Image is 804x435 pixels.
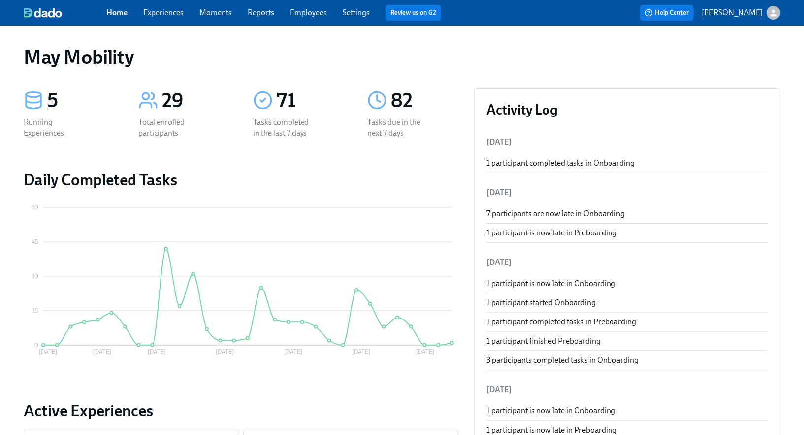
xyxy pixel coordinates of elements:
[31,204,38,211] tspan: 60
[486,101,768,118] h3: Activity Log
[486,181,768,204] li: [DATE]
[486,336,768,347] div: 1 participant finished Preboarding
[290,8,327,17] a: Employees
[253,117,316,139] div: Tasks completed in the last 7 days
[386,5,441,21] button: Review us on G2
[486,297,768,308] div: 1 participant started Onboarding
[24,8,106,18] a: dado
[640,5,694,21] button: Help Center
[24,8,62,18] img: dado
[32,307,38,314] tspan: 15
[277,88,344,113] div: 71
[702,7,763,18] p: [PERSON_NAME]
[106,8,128,17] a: Home
[486,317,768,327] div: 1 participant completed tasks in Preboarding
[486,406,768,416] div: 1 participant is now late in Onboarding
[390,8,436,18] a: Review us on G2
[24,117,87,139] div: Running Experiences
[248,8,274,17] a: Reports
[39,349,57,356] tspan: [DATE]
[486,228,768,238] div: 1 participant is now late in Preboarding
[284,349,302,356] tspan: [DATE]
[391,88,458,113] div: 82
[32,273,38,280] tspan: 30
[216,349,234,356] tspan: [DATE]
[138,117,201,139] div: Total enrolled participants
[24,170,458,190] h2: Daily Completed Tasks
[352,349,370,356] tspan: [DATE]
[486,158,768,169] div: 1 participant completed tasks in Onboarding
[486,355,768,366] div: 3 participants completed tasks in Onboarding
[702,6,780,20] button: [PERSON_NAME]
[148,349,166,356] tspan: [DATE]
[162,88,229,113] div: 29
[24,401,458,421] a: Active Experiences
[367,117,430,139] div: Tasks due in the next 7 days
[417,349,435,356] tspan: [DATE]
[486,251,768,274] li: [DATE]
[645,8,689,18] span: Help Center
[93,349,111,356] tspan: [DATE]
[486,278,768,289] div: 1 participant is now late in Onboarding
[143,8,184,17] a: Experiences
[486,378,768,402] li: [DATE]
[47,88,115,113] div: 5
[486,130,768,154] li: [DATE]
[486,208,768,219] div: 7 participants are now late in Onboarding
[34,342,38,348] tspan: 0
[343,8,370,17] a: Settings
[199,8,232,17] a: Moments
[32,238,38,245] tspan: 45
[24,45,133,69] h1: May Mobility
